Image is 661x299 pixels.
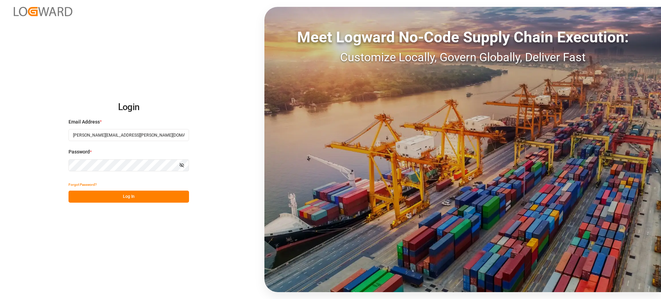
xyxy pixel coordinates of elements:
[14,7,72,16] img: Logward_new_orange.png
[69,96,189,118] h2: Login
[264,26,661,49] div: Meet Logward No-Code Supply Chain Execution:
[69,148,90,156] span: Password
[69,129,189,141] input: Enter your email
[264,49,661,66] div: Customize Locally, Govern Globally, Deliver Fast
[69,179,97,191] button: Forgot Password?
[69,191,189,203] button: Log In
[69,118,100,126] span: Email Address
